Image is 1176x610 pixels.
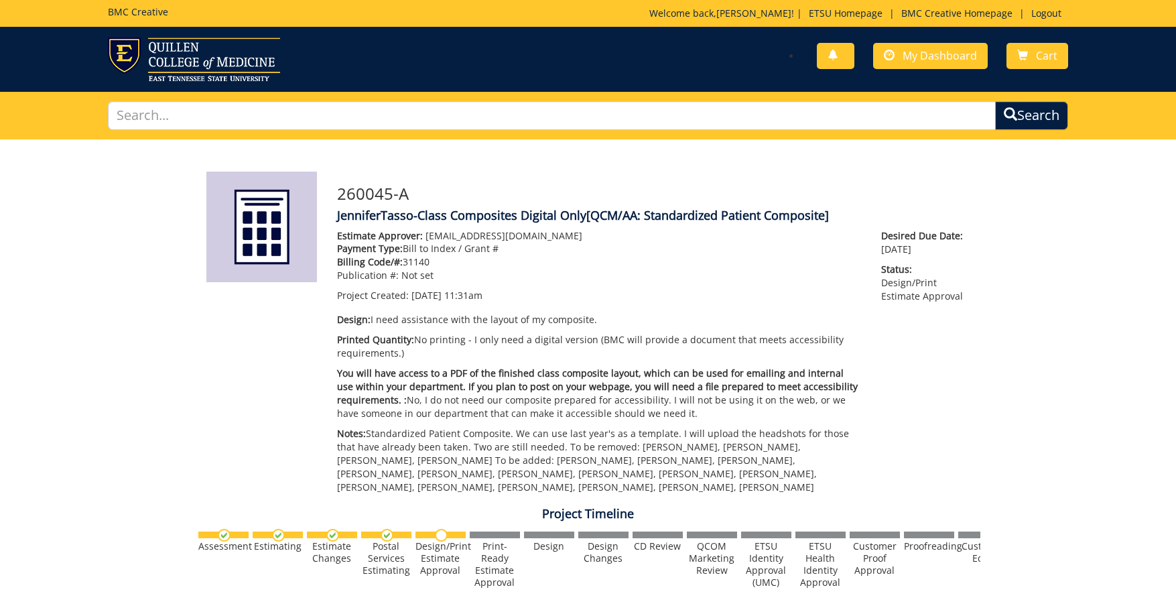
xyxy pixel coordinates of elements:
div: Postal Services Estimating [361,540,411,576]
img: Product featured image [206,172,317,282]
span: Publication #: [337,269,399,282]
div: Design [524,540,574,552]
div: Assessment [198,540,249,552]
div: Proofreading [904,540,954,552]
span: [DATE] 11:31am [411,289,482,302]
span: Not set [401,269,434,282]
p: Bill to Index / Grant # [337,242,862,255]
a: My Dashboard [873,43,988,69]
a: [PERSON_NAME] [716,7,791,19]
div: QCOM Marketing Review [687,540,737,576]
span: [QCM/AA: Standardized Patient Composite] [586,207,829,223]
input: Search... [108,101,996,130]
p: Welcome back, ! | | | [649,7,1068,20]
h4: JenniferTasso-Class Composites Digital Only [337,209,970,223]
span: Billing Code/#: [337,255,403,268]
h3: 260045-A [337,185,970,202]
div: Design Changes [578,540,629,564]
div: Estimating [253,540,303,552]
span: My Dashboard [903,48,977,63]
p: Standardized Patient Composite. We can use last year's as a template. I will upload the headshots... [337,427,862,494]
span: Estimate Approver: [337,229,423,242]
img: ETSU logo [108,38,280,81]
div: Customer Proof Approval [850,540,900,576]
div: ETSU Health Identity Approval [795,540,846,589]
span: Project Created: [337,289,409,302]
p: [DATE] [881,229,970,256]
span: Desired Due Date: [881,229,970,243]
div: Design/Print Estimate Approval [415,540,466,576]
button: Search [995,101,1068,130]
p: No, I do not need our composite prepared for accessibility. I will not be using it on the web, or... [337,367,862,420]
a: BMC Creative Homepage [895,7,1019,19]
div: ETSU Identity Approval (UMC) [741,540,791,589]
h4: Project Timeline [196,507,980,521]
h5: BMC Creative [108,7,168,17]
img: checkmark [218,529,231,542]
div: CD Review [633,540,683,552]
span: You will have access to a PDF of the finished class composite layout, which can be used for email... [337,367,858,406]
div: Print-Ready Estimate Approval [470,540,520,589]
span: Cart [1036,48,1057,63]
img: checkmark [326,529,339,542]
img: no [435,529,448,542]
span: Design: [337,313,371,326]
img: checkmark [381,529,393,542]
span: Printed Quantity: [337,333,414,346]
a: Cart [1006,43,1068,69]
div: Estimate Changes [307,540,357,564]
a: ETSU Homepage [802,7,889,19]
p: [EMAIL_ADDRESS][DOMAIN_NAME] [337,229,862,243]
span: Payment Type: [337,242,403,255]
a: Logout [1025,7,1068,19]
span: Status: [881,263,970,276]
p: I need assistance with the layout of my composite. [337,313,862,326]
div: Customer Edits [958,540,1008,564]
p: Design/Print Estimate Approval [881,263,970,303]
p: 31140 [337,255,862,269]
span: Notes: [337,427,366,440]
p: No printing - I only need a digital version (BMC will provide a document that meets accessibility... [337,333,862,360]
img: checkmark [272,529,285,542]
